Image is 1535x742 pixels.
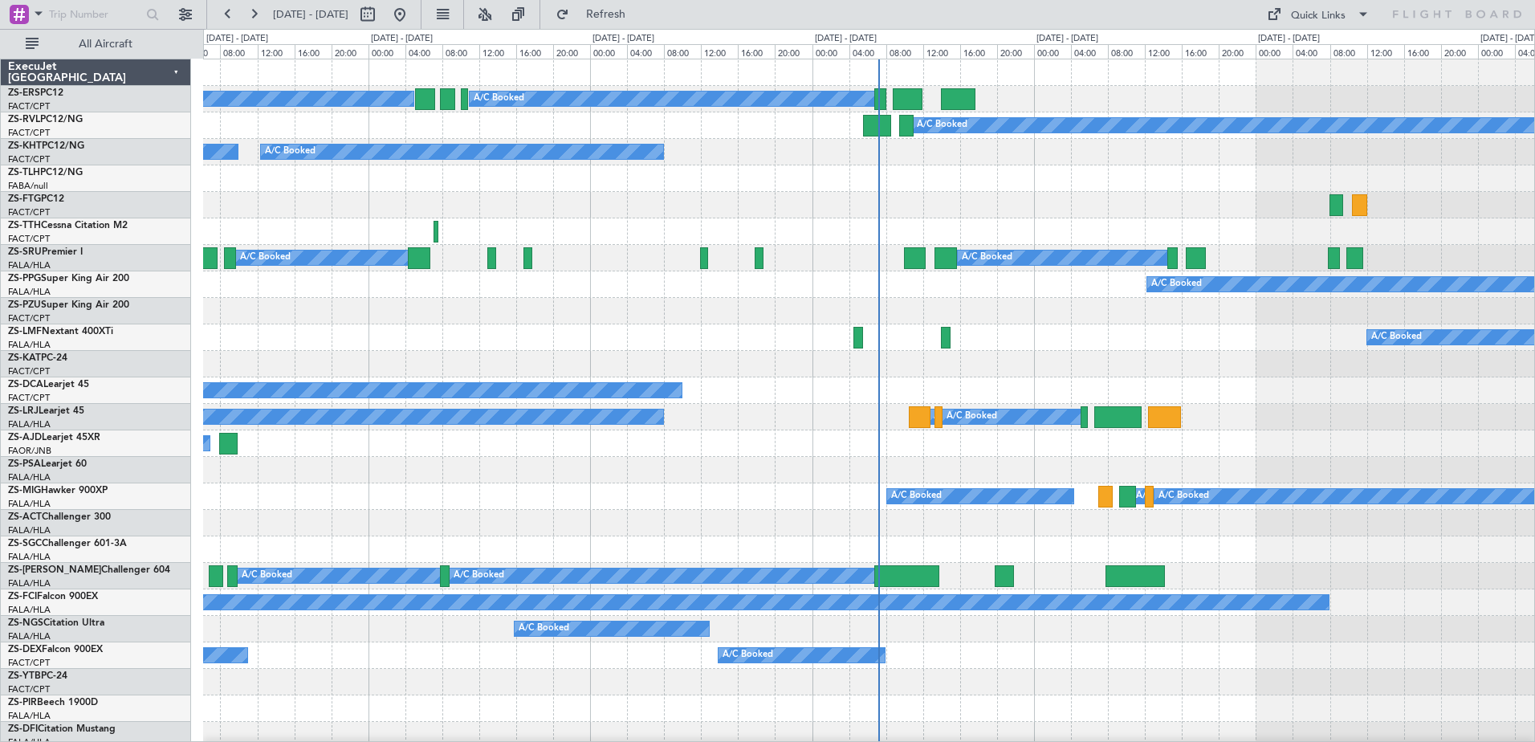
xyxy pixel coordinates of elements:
[8,168,40,177] span: ZS-TLH
[368,44,405,59] div: 00:00
[8,194,64,204] a: ZS-FTGPC12
[1108,44,1145,59] div: 08:00
[8,539,127,548] a: ZS-SGCChallenger 601-3A
[8,565,101,575] span: ZS-[PERSON_NAME]
[240,246,291,270] div: A/C Booked
[206,32,268,46] div: [DATE] - [DATE]
[8,168,83,177] a: ZS-TLHPC12/NG
[1367,44,1404,59] div: 12:00
[8,115,40,124] span: ZS-RVL
[8,247,42,257] span: ZS-SRU
[242,564,292,588] div: A/C Booked
[474,87,524,111] div: A/C Booked
[849,44,886,59] div: 04:00
[1258,32,1320,46] div: [DATE] - [DATE]
[220,44,257,59] div: 08:00
[1034,44,1071,59] div: 00:00
[8,618,104,628] a: ZS-NGSCitation Ultra
[8,180,48,192] a: FABA/null
[42,39,169,50] span: All Aircraft
[8,392,50,404] a: FACT/CPT
[738,44,775,59] div: 16:00
[723,643,773,667] div: A/C Booked
[8,365,50,377] a: FACT/CPT
[8,418,51,430] a: FALA/HLA
[8,115,83,124] a: ZS-RVLPC12/NG
[258,44,295,59] div: 12:00
[8,671,67,681] a: ZS-YTBPC-24
[8,380,89,389] a: ZS-DCALearjet 45
[1036,32,1098,46] div: [DATE] - [DATE]
[8,486,41,495] span: ZS-MIG
[49,2,141,26] input: Trip Number
[8,724,38,734] span: ZS-DFI
[8,327,42,336] span: ZS-LMF
[8,300,129,310] a: ZS-PZUSuper King Air 200
[8,221,41,230] span: ZS-TTH
[8,577,51,589] a: FALA/HLA
[519,617,569,641] div: A/C Booked
[371,32,433,46] div: [DATE] - [DATE]
[8,539,42,548] span: ZS-SGC
[8,671,41,681] span: ZS-YTB
[8,657,50,669] a: FACT/CPT
[960,44,997,59] div: 16:00
[8,327,113,336] a: ZS-LMFNextant 400XTi
[1145,44,1182,59] div: 12:00
[1259,2,1378,27] button: Quick Links
[548,2,645,27] button: Refresh
[1330,44,1367,59] div: 08:00
[8,724,116,734] a: ZS-DFICitation Mustang
[8,604,51,616] a: FALA/HLA
[8,233,50,245] a: FACT/CPT
[8,259,51,271] a: FALA/HLA
[947,405,997,429] div: A/C Booked
[8,486,108,495] a: ZS-MIGHawker 900XP
[8,406,84,416] a: ZS-LRJLearjet 45
[1182,44,1219,59] div: 16:00
[8,512,42,522] span: ZS-ACT
[273,7,348,22] span: [DATE] - [DATE]
[8,274,129,283] a: ZS-PPGSuper King Air 200
[8,433,100,442] a: ZS-AJDLearjet 45XR
[265,140,316,164] div: A/C Booked
[8,433,42,442] span: ZS-AJD
[812,44,849,59] div: 00:00
[815,32,877,46] div: [DATE] - [DATE]
[701,44,738,59] div: 12:00
[1291,8,1346,24] div: Quick Links
[8,459,41,469] span: ZS-PSA
[8,300,41,310] span: ZS-PZU
[8,698,98,707] a: ZS-PIRBeech 1900D
[8,153,50,165] a: FACT/CPT
[8,524,51,536] a: FALA/HLA
[8,645,42,654] span: ZS-DEX
[479,44,516,59] div: 12:00
[664,44,701,59] div: 08:00
[8,353,67,363] a: ZS-KATPC-24
[8,312,50,324] a: FACT/CPT
[592,32,654,46] div: [DATE] - [DATE]
[1478,44,1515,59] div: 00:00
[8,353,41,363] span: ZS-KAT
[8,645,103,654] a: ZS-DEXFalcon 900EX
[8,698,37,707] span: ZS-PIR
[8,592,37,601] span: ZS-FCI
[775,44,812,59] div: 20:00
[8,406,39,416] span: ZS-LRJ
[997,44,1034,59] div: 20:00
[8,445,51,457] a: FAOR/JNB
[8,194,41,204] span: ZS-FTG
[1441,44,1478,59] div: 20:00
[8,380,43,389] span: ZS-DCA
[1158,484,1209,508] div: A/C Booked
[8,592,98,601] a: ZS-FCIFalcon 900EX
[516,44,553,59] div: 16:00
[8,206,50,218] a: FACT/CPT
[332,44,368,59] div: 20:00
[8,286,51,298] a: FALA/HLA
[8,127,50,139] a: FACT/CPT
[891,484,942,508] div: A/C Booked
[1256,44,1293,59] div: 00:00
[962,246,1012,270] div: A/C Booked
